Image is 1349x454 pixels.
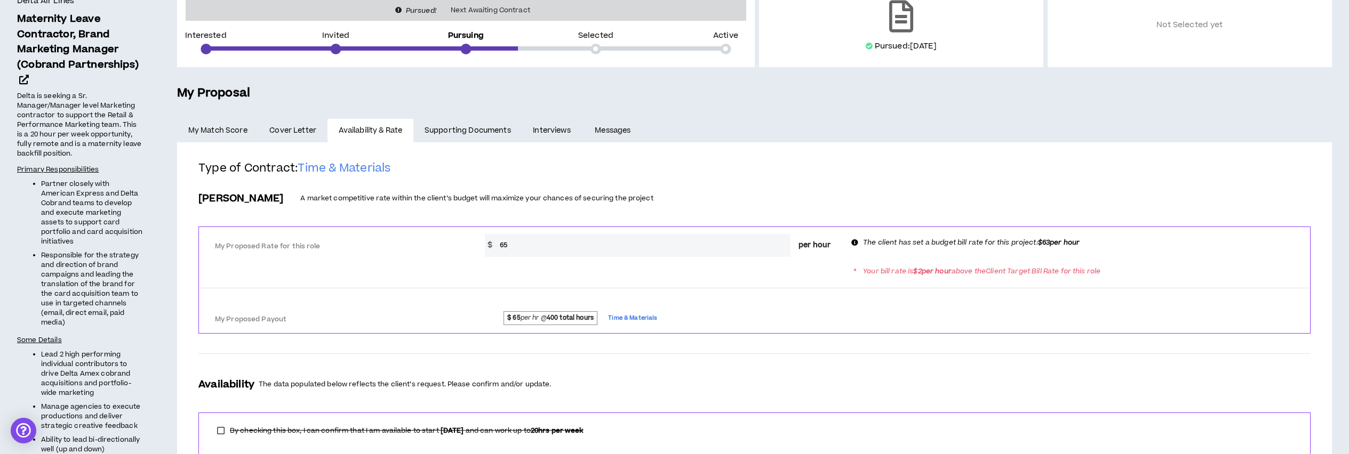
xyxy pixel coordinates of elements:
[439,426,466,435] b: [DATE]
[198,161,1311,184] h2: Type of Contract:
[531,426,584,435] b: 20 hrs per week
[17,12,143,88] a: Maternity Leave Contractor, Brand Marketing Manager (Cobrand Partnerships)
[41,179,142,246] span: Partner closely with American Express and Delta Cobrand teams to develop and execute marketing as...
[17,12,139,72] span: Maternity Leave Contractor, Brand Marketing Manager (Cobrand Partnerships)
[198,377,254,392] h3: Availability
[17,335,62,345] span: Some Details
[485,234,495,257] span: $
[41,250,139,327] span: Responsible for the strategy and direction of brand campaigns and leading the translation of the ...
[875,41,937,52] p: Pursued: [DATE]
[406,6,436,15] i: Pursued!
[41,435,140,454] span: Ability to lead bi-directionally well (up and down)
[584,119,644,142] a: Messages
[522,119,584,142] a: Interviews
[215,237,461,256] label: My Proposed Rate for this role
[198,191,283,206] h3: [PERSON_NAME]
[269,125,316,136] span: Cover Letter
[547,313,594,322] strong: 400 total hours
[17,165,99,174] span: Primary Responsibilities
[177,119,259,142] a: My Match Score
[17,91,141,158] span: Delta is seeking a Sr. Manager/Manager level Marketing contractor to support the Retail & Perform...
[1038,238,1080,247] b: $63 per hour
[185,32,226,39] p: Interested
[413,119,522,142] a: Supporting Documents
[444,5,537,15] span: Next Awaiting Contract
[11,418,36,443] div: Open Intercom Messenger
[215,310,461,329] label: My Proposed Payout
[300,193,653,204] p: A market competitive rate within the client’s budget will maximize your chances of securing the p...
[863,238,1080,248] p: The client has set a budget bill rate for this project:
[230,426,584,435] span: By checking this box, I can confirm that I am available to start and can work up to
[177,84,1332,102] h5: My Proposal
[322,32,349,39] p: Invited
[259,379,551,390] p: The data populated below reflects the client’s request. Please confirm and/or update.
[608,312,657,324] span: Time & Materials
[41,350,131,398] span: Lead 2 high performing individual contributors to drive Delta Amex cobrand acquisitions and portf...
[713,32,738,39] p: Active
[799,240,831,251] span: per hour
[504,311,598,325] span: per hr @
[298,160,390,176] span: Time & Materials
[863,266,1100,277] p: Your bill rate is above the Client Target Bill Rate for this role
[328,119,413,142] a: Availability & Rate
[448,32,484,39] p: Pursuing
[507,313,521,322] strong: $ 65
[41,402,141,431] span: Manage agencies to execute productions and deliver strategic creative feedback
[913,266,951,276] strong: $ 2 per hour
[578,32,613,39] p: Selected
